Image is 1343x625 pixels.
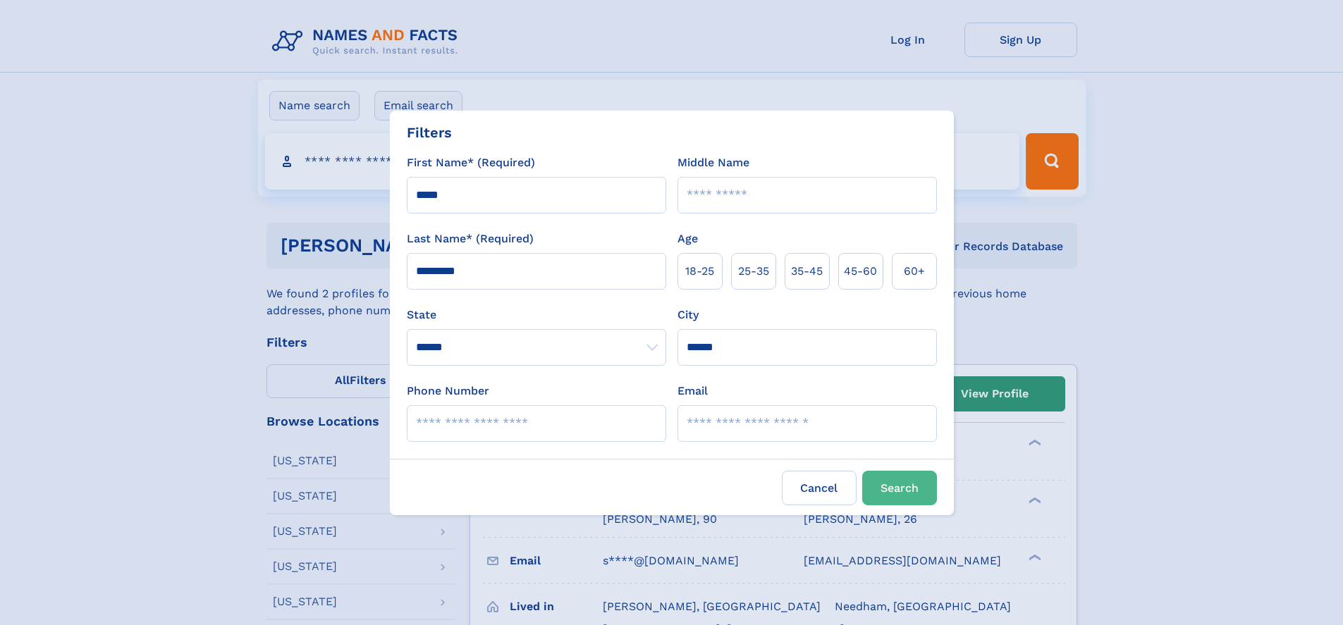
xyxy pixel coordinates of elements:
[677,383,708,400] label: Email
[407,230,534,247] label: Last Name* (Required)
[677,154,749,171] label: Middle Name
[685,263,714,280] span: 18‑25
[677,230,698,247] label: Age
[407,383,489,400] label: Phone Number
[407,307,666,323] label: State
[844,263,877,280] span: 45‑60
[904,263,925,280] span: 60+
[407,122,452,143] div: Filters
[791,263,823,280] span: 35‑45
[862,471,937,505] button: Search
[782,471,857,505] label: Cancel
[738,263,769,280] span: 25‑35
[407,154,535,171] label: First Name* (Required)
[677,307,699,323] label: City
